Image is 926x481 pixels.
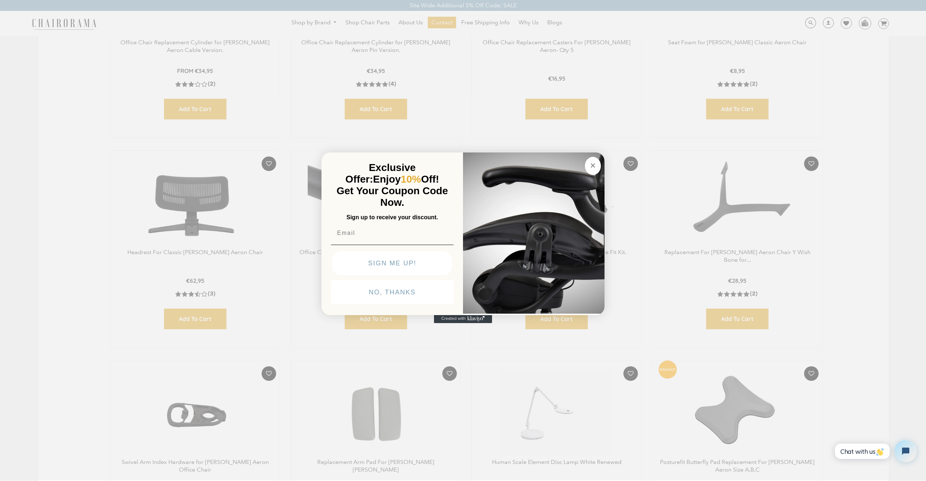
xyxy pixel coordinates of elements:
img: underline [331,245,454,245]
iframe: Tidio Chat [827,434,923,468]
span: Enjoy Off! [373,174,439,185]
span: 10% [401,174,421,185]
span: Get Your Coupon Code Now. [337,185,448,208]
button: NO, THANKS [331,280,454,304]
input: Email [331,226,454,240]
span: Sign up to receive your discount. [347,214,438,220]
span: Exclusive Offer: [345,162,416,185]
button: Close dialog [585,157,601,175]
img: 92d77583-a095-41f6-84e7-858462e0427a.jpeg [463,151,605,314]
button: SIGN ME UP! [332,251,452,275]
a: Created with Klaviyo - opens in a new tab [434,314,492,323]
